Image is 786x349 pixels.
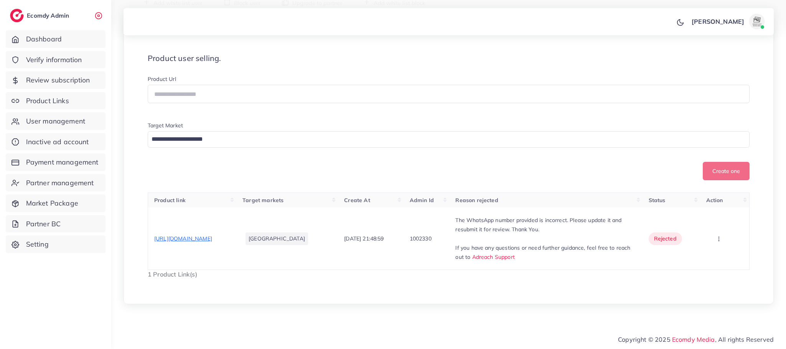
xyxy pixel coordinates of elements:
[344,234,384,243] p: [DATE] 21:48:59
[618,335,774,344] span: Copyright © 2025
[148,122,183,129] label: Target Market
[148,54,750,63] h4: Product user selling.
[26,157,99,167] span: Payment management
[10,9,24,22] img: logo
[6,30,105,48] a: Dashboard
[344,197,370,204] span: Create At
[154,197,186,204] span: Product link
[154,235,212,242] span: [URL][DOMAIN_NAME]
[6,133,105,151] a: Inactive ad account
[242,197,283,204] span: Target markets
[649,197,666,204] span: Status
[715,335,774,344] span: , All rights Reserved
[6,194,105,212] a: Market Package
[6,153,105,171] a: Payment management
[672,336,715,343] a: Ecomdy Media
[26,55,82,65] span: Verify information
[6,71,105,89] a: Review subscription
[410,197,434,204] span: Admin Id
[246,232,308,245] li: [GEOGRAPHIC_DATA]
[6,92,105,110] a: Product Links
[455,217,621,233] span: The WhatsApp number provided is incorrect. Please update it and resubmit it for review. Thank You.
[26,116,85,126] span: User management
[687,14,768,29] a: [PERSON_NAME]avatar
[654,235,677,242] span: rejected
[26,198,78,208] span: Market Package
[6,215,105,233] a: Partner BC
[27,12,71,19] h2: Ecomdy Admin
[6,174,105,192] a: Partner management
[472,254,515,260] a: Adreach Support
[455,197,498,204] span: Reason rejected
[692,17,744,26] p: [PERSON_NAME]
[749,14,765,29] img: avatar
[6,51,105,69] a: Verify information
[410,234,432,243] p: 1002330
[10,9,71,22] a: logoEcomdy Admin
[149,133,740,145] input: Search for option
[6,112,105,130] a: User management
[455,244,630,260] span: If you have any questions or need further guidance, feel free to reach out to
[26,178,94,188] span: Partner management
[703,162,750,180] button: Create one
[26,96,69,106] span: Product Links
[148,75,176,83] label: Product Url
[26,219,61,229] span: Partner BC
[6,235,105,253] a: Setting
[26,75,90,85] span: Review subscription
[26,34,62,44] span: Dashboard
[148,131,750,148] div: Search for option
[148,270,197,278] span: 1 Product Link(s)
[26,137,89,147] span: Inactive ad account
[26,239,49,249] span: Setting
[706,197,723,204] span: Action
